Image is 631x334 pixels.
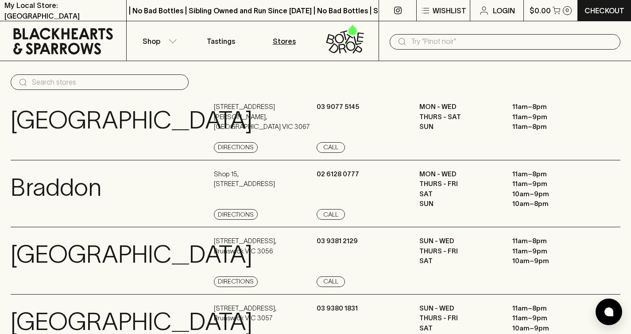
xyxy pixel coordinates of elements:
p: [GEOGRAPHIC_DATA] [11,102,252,139]
p: Shop 15 , [STREET_ADDRESS] [214,169,275,189]
p: 10am – 8pm [512,199,592,209]
p: Braddon [11,169,101,206]
p: 10am – 9pm [512,256,592,266]
button: Shop [127,21,190,61]
img: bubble-icon [604,307,613,316]
p: MON - WED [419,102,499,112]
p: THURS - SAT [419,112,499,122]
p: SAT [419,323,499,334]
p: 11am – 8pm [512,236,592,246]
a: Directions [214,142,258,153]
p: 02 6128 0777 [317,169,359,179]
p: 11am – 9pm [512,246,592,256]
p: SUN [419,199,499,209]
p: 11am – 8pm [512,122,592,132]
p: 03 9380 1831 [317,303,358,314]
a: Call [317,209,345,220]
p: [STREET_ADDRESS] , Brunswick VIC 3056 [214,236,276,256]
input: Search stores [32,75,182,89]
p: 11am – 8pm [512,303,592,314]
p: [STREET_ADDRESS][PERSON_NAME] , [GEOGRAPHIC_DATA] VIC 3067 [214,102,314,132]
a: Call [317,142,345,153]
p: Stores [273,36,296,47]
p: SUN - WED [419,236,499,246]
p: THURS - FRI [419,246,499,256]
p: SAT [419,189,499,199]
p: 10am – 9pm [512,189,592,199]
p: 11am – 9pm [512,313,592,323]
p: Wishlist [433,5,466,16]
p: [GEOGRAPHIC_DATA] [11,236,252,273]
a: Stores [253,21,316,61]
p: 03 9077 5145 [317,102,359,112]
p: 11am – 9pm [512,112,592,122]
p: Checkout [585,5,624,16]
p: $0.00 [530,5,551,16]
p: Shop [143,36,160,47]
p: [STREET_ADDRESS] , Brunswick VIC 3057 [214,303,276,323]
input: Try "Pinot noir" [411,35,613,49]
p: THURS - FRI [419,313,499,323]
p: 10am – 9pm [512,323,592,334]
p: 11am – 9pm [512,179,592,189]
p: 03 9381 2129 [317,236,358,246]
a: Call [317,276,345,287]
p: THURS - FRI [419,179,499,189]
p: 11am – 8pm [512,169,592,179]
a: Directions [214,276,258,287]
p: MON - WED [419,169,499,179]
p: SUN - WED [419,303,499,314]
p: 11am – 8pm [512,102,592,112]
p: SUN [419,122,499,132]
a: Tastings [190,21,252,61]
p: SAT [419,256,499,266]
p: Tastings [207,36,235,47]
a: Directions [214,209,258,220]
p: 0 [565,8,569,13]
p: Login [493,5,515,16]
